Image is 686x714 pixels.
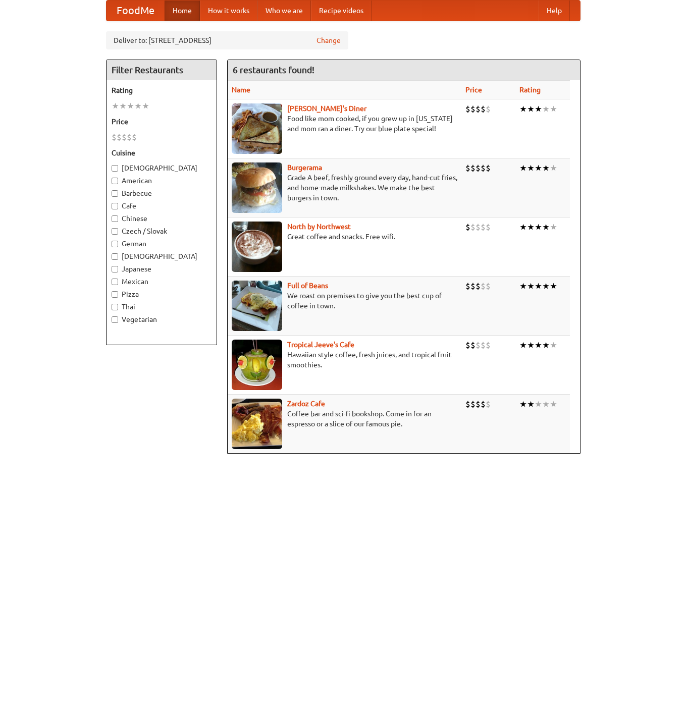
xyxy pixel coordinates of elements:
[287,223,351,231] b: North by Northwest
[107,1,165,21] a: FoodMe
[535,281,542,292] li: ★
[486,399,491,410] li: $
[134,100,142,112] li: ★
[112,266,118,272] input: Japanese
[465,399,470,410] li: $
[112,188,212,198] label: Barbecue
[106,31,348,49] div: Deliver to: [STREET_ADDRESS]
[119,100,127,112] li: ★
[470,222,476,233] li: $
[117,132,122,143] li: $
[287,282,328,290] a: Full of Beans
[112,314,212,324] label: Vegetarian
[112,277,212,287] label: Mexican
[535,222,542,233] li: ★
[527,162,535,174] li: ★
[287,400,325,408] a: Zardoz Cafe
[527,281,535,292] li: ★
[465,340,470,351] li: $
[132,132,137,143] li: $
[287,163,322,172] b: Burgerama
[112,279,118,285] input: Mexican
[476,340,481,351] li: $
[316,35,341,45] a: Change
[232,281,282,331] img: beans.jpg
[470,162,476,174] li: $
[519,399,527,410] li: ★
[112,291,118,298] input: Pizza
[535,399,542,410] li: ★
[470,281,476,292] li: $
[486,340,491,351] li: $
[470,340,476,351] li: $
[112,239,212,249] label: German
[527,222,535,233] li: ★
[550,103,557,115] li: ★
[527,103,535,115] li: ★
[550,281,557,292] li: ★
[542,281,550,292] li: ★
[112,190,118,197] input: Barbecue
[112,117,212,127] h5: Price
[535,103,542,115] li: ★
[112,132,117,143] li: $
[112,264,212,274] label: Japanese
[232,162,282,213] img: burgerama.jpg
[232,103,282,154] img: sallys.jpg
[112,251,212,261] label: [DEMOGRAPHIC_DATA]
[127,132,132,143] li: $
[112,213,212,224] label: Chinese
[470,103,476,115] li: $
[476,222,481,233] li: $
[112,165,118,172] input: [DEMOGRAPHIC_DATA]
[465,162,470,174] li: $
[112,201,212,211] label: Cafe
[476,281,481,292] li: $
[112,304,118,310] input: Thai
[165,1,200,21] a: Home
[200,1,257,21] a: How it works
[311,1,372,21] a: Recipe videos
[232,222,282,272] img: north.jpg
[112,203,118,209] input: Cafe
[112,215,118,222] input: Chinese
[481,399,486,410] li: $
[112,163,212,173] label: [DEMOGRAPHIC_DATA]
[465,281,470,292] li: $
[542,162,550,174] li: ★
[465,86,482,94] a: Price
[232,114,457,134] p: Food like mom cooked, if you grew up in [US_STATE] and mom ran a diner. Try our blue plate special!
[550,162,557,174] li: ★
[112,302,212,312] label: Thai
[465,103,470,115] li: $
[112,289,212,299] label: Pizza
[107,60,217,80] h4: Filter Restaurants
[287,104,366,113] b: [PERSON_NAME]'s Diner
[550,399,557,410] li: ★
[542,103,550,115] li: ★
[519,281,527,292] li: ★
[112,253,118,260] input: [DEMOGRAPHIC_DATA]
[486,222,491,233] li: $
[486,103,491,115] li: $
[481,281,486,292] li: $
[112,176,212,186] label: American
[142,100,149,112] li: ★
[481,340,486,351] li: $
[112,148,212,158] h5: Cuisine
[542,222,550,233] li: ★
[232,232,457,242] p: Great coffee and snacks. Free wifi.
[232,291,457,311] p: We roast on premises to give you the best cup of coffee in town.
[112,226,212,236] label: Czech / Slovak
[542,340,550,351] li: ★
[535,340,542,351] li: ★
[527,340,535,351] li: ★
[519,103,527,115] li: ★
[481,162,486,174] li: $
[112,228,118,235] input: Czech / Slovak
[232,340,282,390] img: jeeves.jpg
[550,340,557,351] li: ★
[112,100,119,112] li: ★
[232,350,457,370] p: Hawaiian style coffee, fresh juices, and tropical fruit smoothies.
